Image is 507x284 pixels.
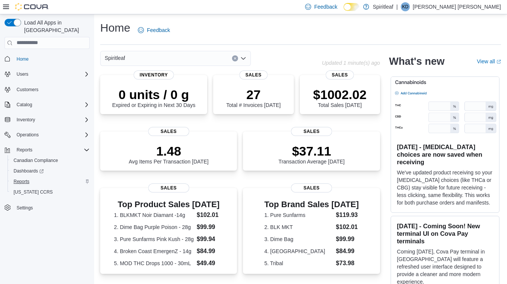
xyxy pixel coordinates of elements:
span: Settings [17,205,33,211]
span: Customers [17,87,38,93]
div: Avg Items Per Transaction [DATE] [129,144,209,165]
span: Reports [11,177,90,186]
span: Sales [239,70,267,79]
span: Feedback [314,3,337,11]
span: Reports [14,145,90,154]
button: Reports [2,145,93,155]
p: [PERSON_NAME] [PERSON_NAME] [413,2,501,11]
span: Dashboards [11,166,90,176]
p: 1.48 [129,144,209,159]
span: Users [14,70,90,79]
h3: Top Product Sales [DATE] [114,200,223,209]
span: Washington CCRS [11,188,90,197]
dd: $73.98 [336,259,359,268]
span: Reports [14,179,29,185]
div: Transaction Average [DATE] [278,144,345,165]
dt: 5. MOD THC Drops 1000 - 30mL [114,260,194,267]
span: Dashboards [14,168,44,174]
dt: 2. Dime Bag Purple Poison - 28g [114,223,194,231]
dd: $99.94 [197,235,223,244]
button: Operations [2,130,93,140]
span: KD [402,2,408,11]
button: Canadian Compliance [8,155,93,166]
button: Catalog [2,99,93,110]
dt: 3. Pure Sunfarms Pink Kush - 28g [114,235,194,243]
dt: 5. Tribal [264,260,333,267]
p: 27 [226,87,281,102]
a: Settings [14,203,36,212]
img: Cova [15,3,49,11]
nav: Complex example [5,50,90,233]
span: Inventory [14,115,90,124]
span: Customers [14,85,90,94]
span: Catalog [14,100,90,109]
svg: External link [496,60,501,64]
dd: $84.99 [197,247,223,256]
span: Load All Apps in [GEOGRAPHIC_DATA] [21,19,90,34]
button: Settings [2,202,93,213]
button: Reports [8,176,93,187]
span: Operations [17,132,39,138]
span: Users [17,71,28,77]
span: Sales [148,183,189,192]
span: Inventory [134,70,174,79]
span: Reports [17,147,32,153]
dt: 4. Broken Coast EmergenZ - 14g [114,247,194,255]
a: [US_STATE] CCRS [11,188,56,197]
button: Operations [14,130,42,139]
a: Dashboards [8,166,93,176]
input: Dark Mode [344,3,359,11]
dd: $99.99 [336,235,359,244]
p: Updated 1 minute(s) ago [322,60,380,66]
h3: [DATE] - Coming Soon! New terminal UI on Cova Pay terminals [397,222,493,245]
h3: Top Brand Sales [DATE] [264,200,359,209]
span: Canadian Compliance [14,157,58,163]
span: Sales [148,127,189,136]
button: [US_STATE] CCRS [8,187,93,197]
button: Open list of options [240,55,246,61]
div: Kenneth D L [401,2,410,11]
p: | [396,2,398,11]
span: Settings [14,203,90,212]
button: Users [2,69,93,79]
dt: 1. Pure Sunfarms [264,211,333,219]
span: Sales [326,70,354,79]
p: We've updated product receiving so your [MEDICAL_DATA] choices (like THCa or CBG) stay visible fo... [397,169,493,206]
h1: Home [100,20,130,35]
button: Inventory [2,115,93,125]
dd: $49.49 [197,259,223,268]
button: Clear input [232,55,238,61]
h3: [DATE] - [MEDICAL_DATA] choices are now saved when receiving [397,143,493,166]
button: Catalog [14,100,35,109]
span: Feedback [147,26,170,34]
span: Canadian Compliance [11,156,90,165]
p: 0 units / 0 g [112,87,195,102]
p: $1002.02 [313,87,367,102]
a: Dashboards [11,166,47,176]
p: $37.11 [278,144,345,159]
span: Inventory [17,117,35,123]
dd: $102.01 [197,211,223,220]
a: Home [14,55,32,64]
h2: What's new [389,55,444,67]
p: Spiritleaf [373,2,393,11]
dd: $102.01 [336,223,359,232]
button: Home [2,53,93,64]
button: Users [14,70,31,79]
div: Total # Invoices [DATE] [226,87,281,108]
a: Canadian Compliance [11,156,61,165]
span: Home [17,56,29,62]
dt: 2. BLK MKT [264,223,333,231]
div: Expired or Expiring in Next 30 Days [112,87,195,108]
div: Total Sales [DATE] [313,87,367,108]
dd: $119.93 [336,211,359,220]
button: Inventory [14,115,38,124]
dd: $84.99 [336,247,359,256]
a: View allExternal link [477,58,501,64]
a: Reports [11,177,32,186]
span: [US_STATE] CCRS [14,189,53,195]
dt: 4. [GEOGRAPHIC_DATA] [264,247,333,255]
button: Reports [14,145,35,154]
a: Customers [14,85,41,94]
